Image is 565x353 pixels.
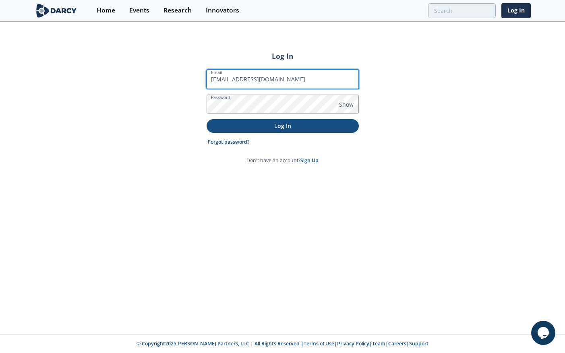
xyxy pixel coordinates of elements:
a: Team [372,340,385,347]
a: Forgot password? [208,138,250,146]
img: logo-wide.svg [35,4,79,18]
p: Don't have an account? [246,157,319,164]
span: Show [339,100,354,109]
button: Log In [207,119,359,132]
a: Careers [388,340,406,347]
a: Sign Up [300,157,319,164]
a: Privacy Policy [337,340,369,347]
div: Research [163,7,192,14]
a: Log In [501,3,531,18]
p: © Copyright 2025 [PERSON_NAME] Partners, LLC | All Rights Reserved | | | | | [36,340,529,347]
div: Home [97,7,115,14]
div: Events [129,7,149,14]
iframe: chat widget [531,321,557,345]
p: Log In [212,122,353,130]
h2: Log In [207,51,359,61]
div: Innovators [206,7,239,14]
a: Support [409,340,428,347]
label: Password [211,94,230,101]
a: Terms of Use [304,340,334,347]
input: Advanced Search [428,3,496,18]
label: Email [211,69,222,76]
